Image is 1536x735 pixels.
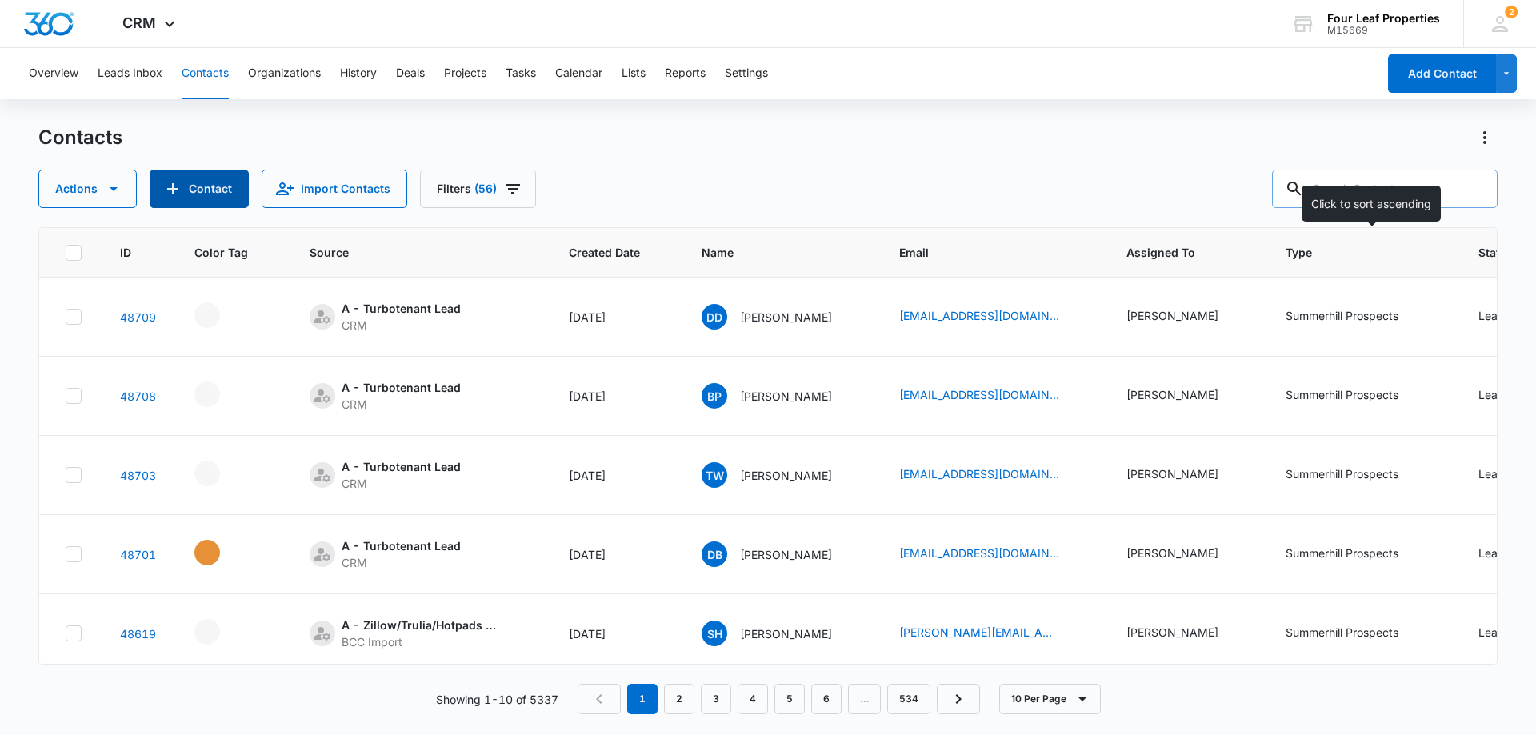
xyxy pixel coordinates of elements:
a: [EMAIL_ADDRESS][DOMAIN_NAME] [899,545,1059,561]
p: [PERSON_NAME] [740,546,832,563]
div: - - Select to Edit Field [194,461,249,486]
div: [DATE] [569,546,663,563]
div: A - Turbotenant Lead [342,300,461,317]
span: Created Date [569,244,640,261]
div: A - Zillow/Trulia/Hotpads Rent Connect [342,617,502,633]
span: Source [310,244,507,261]
a: [PERSON_NAME][EMAIL_ADDRESS][DOMAIN_NAME] [899,624,1059,641]
div: Assigned To - Kelly Mursch - Select to Edit Field [1126,307,1247,326]
p: [PERSON_NAME] [740,467,832,484]
div: [PERSON_NAME] [1126,307,1218,324]
a: Navigate to contact details page for Sarah Hyde [120,627,156,641]
div: Name - Damian De Anda-Smith - Select to Edit Field [702,304,861,330]
div: Name - Tara Wetherhult - Select to Edit Field [702,462,861,488]
div: Email - dlb.1962@yahoo.com - Select to Edit Field [899,545,1088,564]
button: Import Contacts [262,170,407,208]
div: Status - Lead - Select to Edit Field [1478,465,1534,485]
span: Assigned To [1126,244,1224,261]
span: BP [702,383,727,409]
div: - - Select to Edit Field [194,540,249,565]
div: Status - Lead - Select to Edit Field [1478,624,1534,643]
div: Lead [1478,545,1505,561]
div: Summerhill Prospects [1286,545,1398,561]
div: - - Select to Edit Field [194,381,249,407]
a: Page 5 [774,684,805,714]
h1: Contacts [38,126,122,150]
span: DD [702,304,727,330]
div: Name - Bethany Powell - Select to Edit Field [702,383,861,409]
span: (56) [474,183,497,194]
button: Filters [420,170,536,208]
button: Organizations [248,48,321,99]
div: Assigned To - Kelly Mursch - Select to Edit Field [1126,465,1247,485]
div: Assigned To - Kelly Mursch - Select to Edit Field [1126,624,1247,643]
div: Type - Summerhill Prospects - Select to Edit Field [1286,465,1427,485]
div: Type - Summerhill Prospects - Select to Edit Field [1286,307,1427,326]
a: Page 6 [811,684,842,714]
a: [EMAIL_ADDRESS][DOMAIN_NAME] [899,307,1059,324]
div: Source - [object Object] - Select to Edit Field [310,458,490,492]
button: Overview [29,48,78,99]
span: Status [1478,244,1514,261]
div: account id [1327,25,1440,36]
div: Email - deandainstallation@gmail.com - Select to Edit Field [899,307,1088,326]
div: Email - bethanyraquelr@gmail.com - Select to Edit Field [899,386,1088,405]
div: Email - tara_m_hall@yahoo.com - Select to Edit Field [899,465,1088,485]
div: [PERSON_NAME] [1126,386,1218,403]
span: Email [899,244,1065,261]
div: Source - [object Object] - Select to Edit Field [310,537,490,571]
div: A - Turbotenant Lead [342,379,461,396]
button: Tasks [506,48,536,99]
span: Type [1286,244,1417,261]
div: Source - [object Object] - Select to Edit Field [310,300,490,334]
div: Lead [1478,386,1505,403]
div: [DATE] [569,309,663,326]
button: Contacts [182,48,229,99]
p: [PERSON_NAME] [740,388,832,405]
div: Summerhill Prospects [1286,465,1398,482]
button: Leads Inbox [98,48,162,99]
button: Lists [622,48,646,99]
span: SH [702,621,727,646]
div: CRM [342,317,461,334]
span: ID [120,244,133,261]
div: Name - Denise Bazzett - Select to Edit Field [702,541,861,567]
button: Calendar [555,48,602,99]
span: Color Tag [194,244,248,261]
span: TW [702,462,727,488]
div: [DATE] [569,467,663,484]
div: Summerhill Prospects [1286,307,1398,324]
a: [EMAIL_ADDRESS][DOMAIN_NAME] [899,465,1059,482]
div: A - Turbotenant Lead [342,458,461,475]
a: Navigate to contact details page for Damian De Anda-Smith [120,310,156,324]
div: Lead [1478,465,1505,482]
span: CRM [122,14,156,31]
button: Reports [665,48,706,99]
div: Lead [1478,307,1505,324]
div: [DATE] [569,625,663,642]
div: [PERSON_NAME] [1126,545,1218,561]
button: Actions [38,170,137,208]
div: - - Select to Edit Field [194,619,249,645]
div: Type - Summerhill Prospects - Select to Edit Field [1286,386,1427,405]
div: Status - Lead - Select to Edit Field [1478,307,1534,326]
div: Assigned To - Kelly Mursch - Select to Edit Field [1126,386,1247,405]
div: [PERSON_NAME] [1126,465,1218,482]
div: Type - Summerhill Prospects - Select to Edit Field [1286,545,1427,564]
button: Add Contact [150,170,249,208]
a: Navigate to contact details page for Bethany Powell [120,389,156,403]
a: [EMAIL_ADDRESS][DOMAIN_NAME] [899,386,1059,403]
button: Actions [1472,125,1498,150]
div: [PERSON_NAME] [1126,624,1218,641]
a: Page 3 [701,684,731,714]
div: Click to sort ascending [1302,186,1441,222]
div: Summerhill Prospects [1286,624,1398,641]
span: Name [702,244,838,261]
span: 2 [1505,6,1518,18]
p: Showing 1-10 of 5337 [436,691,558,708]
nav: Pagination [578,684,980,714]
div: Assigned To - Kelly Mursch - Select to Edit Field [1126,545,1247,564]
p: [PERSON_NAME] [740,625,832,642]
div: Summerhill Prospects [1286,386,1398,403]
p: [PERSON_NAME] [740,309,832,326]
